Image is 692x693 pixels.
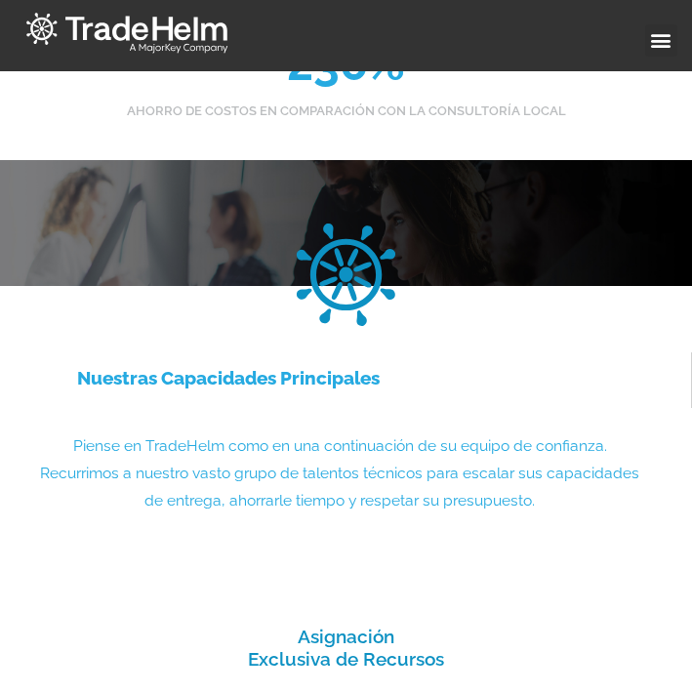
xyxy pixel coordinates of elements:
iframe: Chat Widget [594,599,692,693]
p: Piense en TradeHelm como en una continuación de su equipo de confianza. Recurrimos a nuestro vast... [33,432,647,514]
div: AHORRO DE COSTOS EN COMPARACIÓN CON LA CONSULTORÍA LOCAL [37,99,655,123]
h3: Asignación Exclusiva de Recursos [29,626,663,671]
h2: Nuestras Capacidades Principales [77,362,676,393]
